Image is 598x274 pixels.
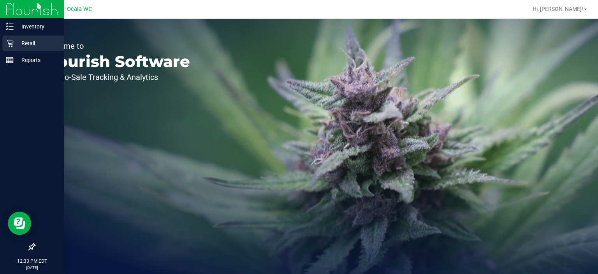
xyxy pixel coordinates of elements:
p: Welcome to [42,42,190,50]
span: Ocala WC [67,6,92,12]
p: Reports [14,55,60,65]
inline-svg: Inventory [6,23,14,30]
p: Flourish Software [42,54,190,69]
p: Inventory [14,22,60,31]
span: Hi, [PERSON_NAME]! [533,6,583,12]
inline-svg: Retail [6,39,14,47]
p: Seed-to-Sale Tracking & Analytics [42,73,190,81]
p: [DATE] [4,265,60,270]
inline-svg: Reports [6,56,14,64]
iframe: Resource center [8,212,31,235]
p: Retail [14,39,60,48]
p: 12:33 PM EDT [4,258,60,265]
